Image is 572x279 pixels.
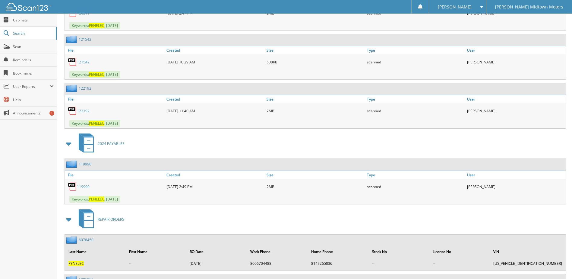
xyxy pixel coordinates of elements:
a: Size [265,171,365,179]
a: 119990 [77,184,90,189]
a: 2024 PAYABLES [75,132,125,156]
th: Home Phone [308,245,368,258]
img: scan123-logo-white.svg [6,3,51,11]
a: Type [365,95,466,103]
a: User [466,95,566,103]
span: PENELEC [89,23,104,28]
a: User [466,171,566,179]
a: File [65,46,165,54]
img: folder2.png [66,85,79,92]
th: License No [430,245,490,258]
span: Keywords: , [DATE] [69,120,120,127]
a: 122192 [79,86,91,91]
td: -- [126,258,186,268]
div: 508KB [265,56,365,68]
span: Cabinets [13,18,54,23]
span: Search [13,31,53,36]
a: REPAIR ORDERS [75,207,124,231]
td: -- [369,258,429,268]
span: Scan [13,44,54,49]
div: scanned [365,105,466,117]
a: User [466,46,566,54]
span: PENELEC [89,72,104,77]
th: Last Name [65,245,125,258]
a: Type [365,46,466,54]
a: Created [165,171,265,179]
a: File [65,95,165,103]
span: [PERSON_NAME] [438,5,472,9]
div: scanned [365,181,466,193]
span: PENELEC [68,261,84,266]
div: [PERSON_NAME] [466,105,566,117]
span: Bookmarks [13,71,54,76]
img: PDF.png [68,182,77,191]
img: folder2.png [66,236,79,244]
th: VIN [490,245,565,258]
div: [PERSON_NAME] [466,56,566,68]
span: [PERSON_NAME] Midtown Motors [495,5,563,9]
div: 2MB [265,105,365,117]
span: Reminders [13,57,54,63]
div: [DATE] 11:40 AM [165,105,265,117]
a: Created [165,46,265,54]
th: First Name [126,245,186,258]
a: Created [165,95,265,103]
span: PENELEC [89,197,104,202]
div: 1 [49,111,54,116]
td: 8006704488 [247,258,308,268]
th: Work Phone [247,245,308,258]
td: [US_VEHICLE_IDENTIFICATION_NUMBER] [490,258,565,268]
span: Announcements [13,111,54,116]
a: 119990 [79,162,91,167]
td: [DATE] [187,258,247,268]
span: PENELEC [89,121,104,126]
img: PDF.png [68,57,77,66]
div: scanned [365,56,466,68]
img: folder2.png [66,36,79,43]
a: 121542 [79,37,91,42]
th: Stock No [369,245,429,258]
div: [DATE] 2:49 PM [165,181,265,193]
div: [PERSON_NAME] [466,181,566,193]
a: File [65,171,165,179]
th: RO Date [187,245,247,258]
img: folder2.png [66,160,79,168]
a: Size [265,95,365,103]
a: Type [365,171,466,179]
td: -- [430,258,490,268]
div: [DATE] 10:29 AM [165,56,265,68]
a: 6078450 [79,237,93,242]
td: 8147265036 [308,258,368,268]
span: User Reports [13,84,49,89]
a: Size [265,46,365,54]
span: REPAIR ORDERS [98,217,124,222]
div: 2MB [265,181,365,193]
a: 121542 [77,59,90,65]
span: 2024 PAYABLES [98,141,125,146]
img: PDF.png [68,106,77,115]
span: Keywords: , [DATE] [69,71,120,78]
span: Keywords: , [DATE] [69,196,120,203]
a: 122192 [77,108,90,114]
span: Keywords: , [DATE] [69,22,120,29]
span: Help [13,97,54,102]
